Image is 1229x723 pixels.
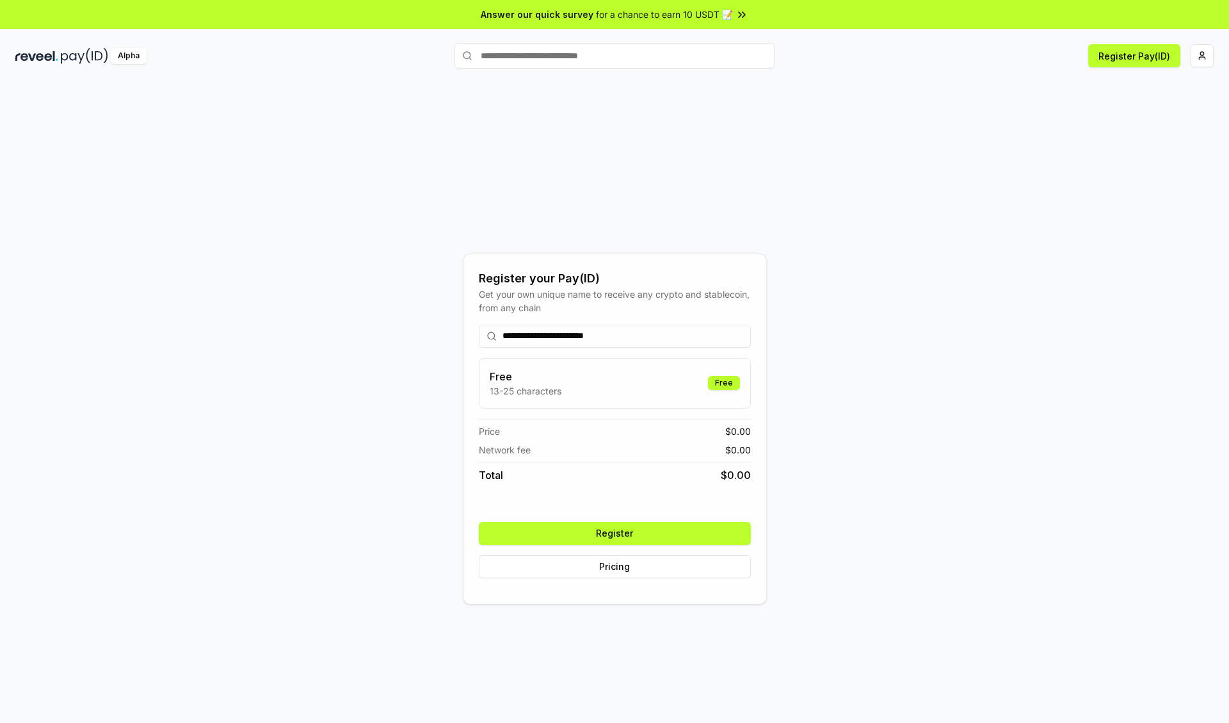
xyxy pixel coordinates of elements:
[479,270,751,288] div: Register your Pay(ID)
[61,48,108,64] img: pay_id
[479,425,500,438] span: Price
[479,288,751,314] div: Get your own unique name to receive any crypto and stablecoin, from any chain
[596,8,733,21] span: for a chance to earn 10 USDT 📝
[479,555,751,578] button: Pricing
[725,443,751,457] span: $ 0.00
[721,467,751,483] span: $ 0.00
[479,467,503,483] span: Total
[490,369,561,384] h3: Free
[481,8,593,21] span: Answer our quick survey
[725,425,751,438] span: $ 0.00
[479,443,531,457] span: Network fee
[111,48,147,64] div: Alpha
[1088,44,1180,67] button: Register Pay(ID)
[708,376,740,390] div: Free
[479,522,751,545] button: Register
[490,384,561,398] p: 13-25 characters
[15,48,58,64] img: reveel_dark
